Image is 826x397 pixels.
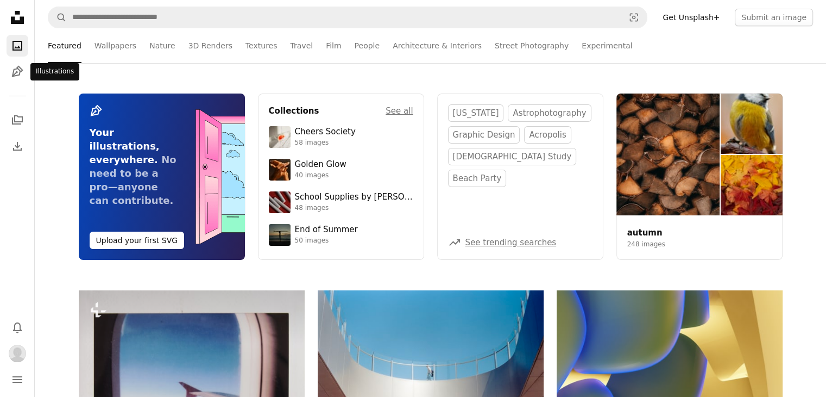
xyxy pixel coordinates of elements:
[326,28,341,63] a: Film
[245,28,278,63] a: Textures
[90,154,176,206] span: No need to be a pro—anyone can contribute.
[448,148,577,165] a: [DEMOGRAPHIC_DATA] study
[508,104,591,122] a: astrophotography
[7,35,28,57] a: Photos
[465,238,557,247] a: See trending searches
[7,343,28,364] button: Profile
[290,28,313,63] a: Travel
[269,191,291,213] img: premium_photo-1715107534993-67196b65cde7
[656,9,726,26] a: Get Unsplash+
[7,7,28,30] a: Home — Unsplash
[269,126,291,148] img: photo-1610218588353-03e3130b0e2d
[48,7,647,28] form: Find visuals sitewide
[295,171,346,180] div: 40 images
[7,109,28,131] a: Collections
[94,28,136,63] a: Wallpapers
[393,28,482,63] a: Architecture & Interiors
[318,361,544,370] a: Modern architecture with a person on a balcony
[7,135,28,157] a: Download History
[7,61,28,83] a: Illustrations
[269,224,413,246] a: End of Summer50 images
[495,28,569,63] a: Street Photography
[269,191,413,213] a: School Supplies by [PERSON_NAME]48 images
[295,159,346,170] div: Golden Glow
[295,139,356,147] div: 58 images
[188,28,232,63] a: 3D Renders
[524,126,571,144] a: acropolis
[269,126,413,148] a: Cheers Society58 images
[355,28,380,63] a: People
[269,159,291,181] img: premium_photo-1754759085924-d6c35cb5b7a4
[735,9,813,26] button: Submit an image
[448,126,520,144] a: graphic design
[295,192,413,203] div: School Supplies by [PERSON_NAME]
[295,225,358,235] div: End of Summer
[582,28,632,63] a: Experimental
[90,232,185,249] button: Upload your first SVG
[295,204,413,213] div: 48 images
[7,369,28,390] button: Menu
[557,361,783,370] a: Abstract organic shapes with blue and yellow gradients
[269,159,413,181] a: Golden Glow40 images
[269,224,291,246] img: premium_photo-1754398386796-ea3dec2a6302
[295,237,358,245] div: 50 images
[295,127,356,138] div: Cheers Society
[149,28,175,63] a: Nature
[627,228,663,238] a: autumn
[7,317,28,338] button: Notifications
[90,127,160,165] span: Your illustrations, everywhere.
[448,170,507,187] a: beach party
[386,104,413,117] a: See all
[48,7,67,28] button: Search Unsplash
[621,7,647,28] button: Visual search
[269,104,319,117] h4: Collections
[9,345,26,362] img: Avatar of user Rajdeep Pradhani
[448,104,504,122] a: [US_STATE]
